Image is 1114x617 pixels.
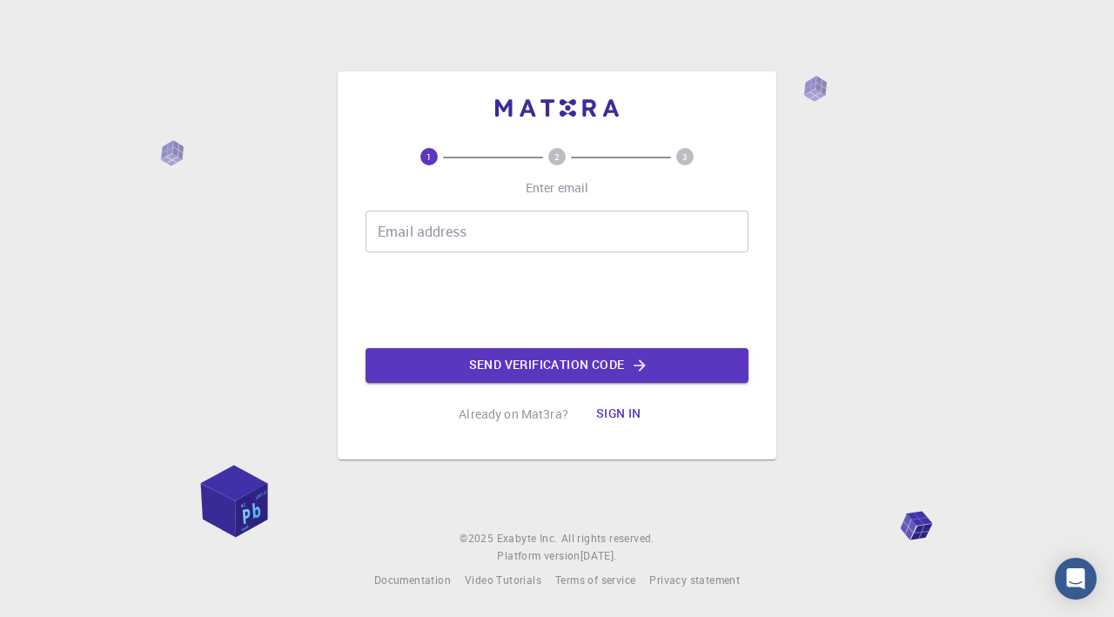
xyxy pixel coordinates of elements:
[580,547,617,565] a: [DATE].
[465,573,541,587] span: Video Tutorials
[555,573,635,587] span: Terms of service
[1055,558,1097,600] div: Open Intercom Messenger
[497,531,558,545] span: Exabyte Inc.
[460,530,496,547] span: © 2025
[649,572,740,589] a: Privacy statement
[374,573,451,587] span: Documentation
[649,573,740,587] span: Privacy statement
[366,348,748,383] button: Send verification code
[497,547,580,565] span: Platform version
[497,530,558,547] a: Exabyte Inc.
[555,572,635,589] a: Terms of service
[526,179,589,197] p: Enter email
[465,572,541,589] a: Video Tutorials
[425,266,689,334] iframe: To enrich screen reader interactions, please activate Accessibility in Grammarly extension settings
[682,151,688,163] text: 3
[561,530,654,547] span: All rights reserved.
[582,397,655,432] button: Sign in
[580,548,617,562] span: [DATE] .
[554,151,560,163] text: 2
[459,406,568,423] p: Already on Mat3ra?
[374,572,451,589] a: Documentation
[426,151,432,163] text: 1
